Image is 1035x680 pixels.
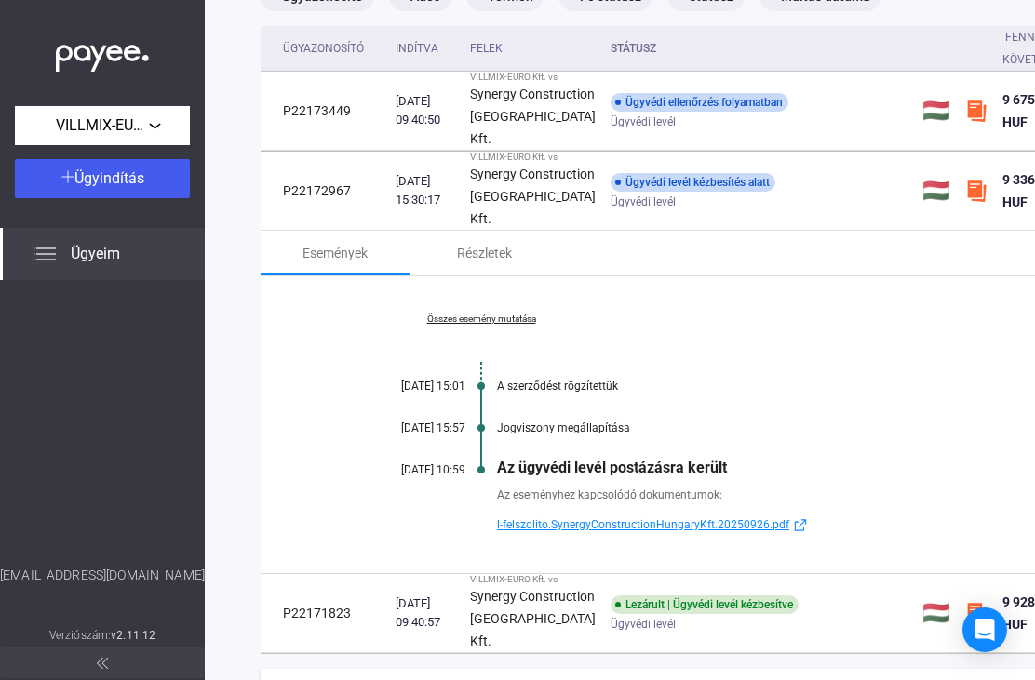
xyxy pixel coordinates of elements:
img: list.svg [34,243,56,265]
img: szamlazzhu-mini [965,180,988,202]
strong: v2.11.12 [111,629,155,642]
img: szamlazzhu-mini [965,100,988,122]
span: Ügyindítás [74,169,144,187]
div: VILLMIX-EURO Kft. vs [470,72,596,83]
span: l-felszolito.SynergyConstructionHungaryKft.20250926.pdf [497,513,789,536]
img: white-payee-white-dot.svg [56,34,149,73]
div: [DATE] 10:59 [354,463,465,476]
div: [DATE] 15:30:17 [396,172,455,209]
div: Részletek [457,242,512,264]
span: VILLMIX-EURO Kft. [56,114,149,137]
strong: Synergy Construction [GEOGRAPHIC_DATA] Kft. [470,87,596,146]
img: szamlazzhu-mini [965,602,988,624]
div: Indítva [396,37,438,60]
button: Ügyindítás [15,159,190,198]
img: plus-white.svg [61,170,74,183]
img: arrow-double-left-grey.svg [97,658,108,669]
div: [DATE] 09:40:50 [396,92,455,129]
td: 🇭🇺 [915,72,958,151]
div: Open Intercom Messenger [962,607,1007,652]
button: VILLMIX-EURO Kft. [15,106,190,145]
div: Indítva [396,37,455,60]
td: P22173449 [261,72,388,151]
a: Összes esemény mutatása [354,313,609,325]
div: Felek [470,37,596,60]
div: VILLMIX-EURO Kft. vs [470,574,596,585]
div: [DATE] 15:01 [354,380,465,393]
span: Ügyvédi levél [611,613,676,635]
strong: Synergy Construction [GEOGRAPHIC_DATA] Kft. [470,167,596,226]
div: Ügyazonosító [283,37,364,60]
div: [DATE] 09:40:57 [396,594,455,632]
div: Lezárult | Ügyvédi levél kézbesítve [611,595,799,614]
span: Ügyvédi levél [611,191,676,213]
div: VILLMIX-EURO Kft. vs [470,152,596,163]
img: external-link-blue [789,518,812,532]
span: Ügyvédi levél [611,111,676,133]
td: P22171823 [261,574,388,653]
strong: Synergy Construction [GEOGRAPHIC_DATA] Kft. [470,589,596,648]
td: 🇭🇺 [915,152,958,231]
div: Ügyvédi levél kézbesítés alatt [611,173,775,192]
div: Ügyvédi ellenőrzés folyamatban [611,93,788,112]
div: Felek [470,37,503,60]
td: P22172967 [261,152,388,231]
span: Ügyeim [71,243,120,265]
th: Státusz [603,26,915,72]
div: Ügyazonosító [283,37,381,60]
td: 🇭🇺 [915,574,958,653]
div: Események [302,242,368,264]
div: [DATE] 15:57 [354,421,465,434]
